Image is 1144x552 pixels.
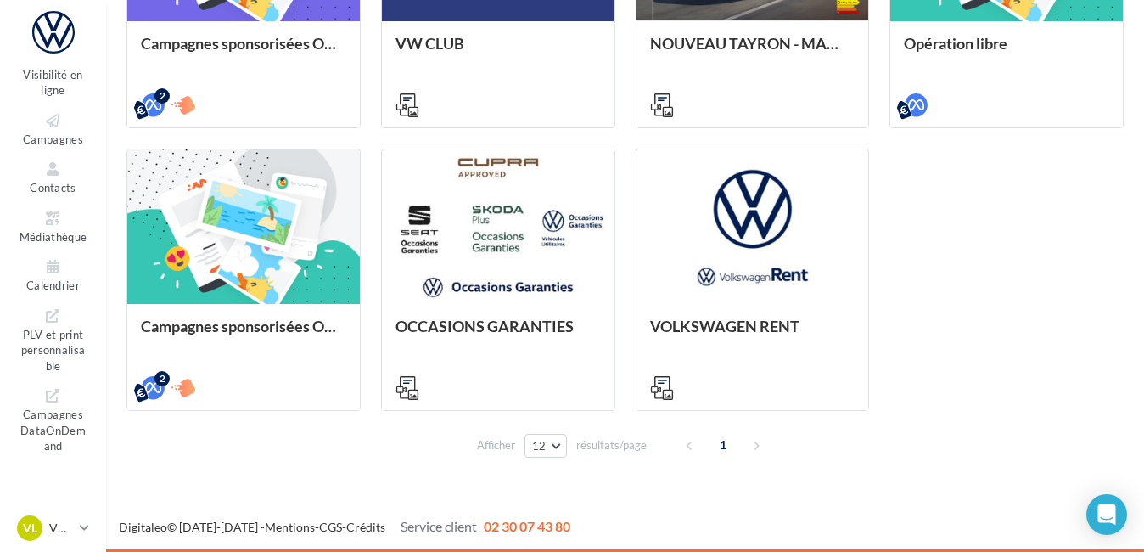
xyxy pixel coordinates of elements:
[23,132,83,146] span: Campagnes
[154,371,170,386] div: 2
[346,520,385,534] a: Crédits
[23,520,37,537] span: VL
[477,437,515,453] span: Afficher
[119,520,570,534] span: © [DATE]-[DATE] - - -
[141,318,346,352] div: Campagnes sponsorisées OPO
[395,318,601,352] div: OCCASIONS GARANTIES
[20,404,86,453] span: Campagnes DataOnDemand
[20,230,87,244] span: Médiathèque
[401,518,477,534] span: Service client
[119,520,167,534] a: Digitaleo
[14,254,93,296] a: Calendrier
[576,437,647,453] span: résultats/page
[14,108,93,149] a: Campagnes
[265,520,315,534] a: Mentions
[21,324,86,373] span: PLV et print personnalisable
[14,43,93,101] a: Visibilité en ligne
[484,518,570,534] span: 02 30 07 43 80
[319,520,342,534] a: CGS
[395,35,601,69] div: VW CLUB
[650,35,855,69] div: NOUVEAU TAYRON - MARS 2025
[709,431,737,459] span: 1
[14,303,93,377] a: PLV et print personnalisable
[1086,494,1127,535] div: Open Intercom Messenger
[30,181,76,194] span: Contacts
[532,439,547,453] span: 12
[49,520,73,537] p: VW LA VERRIERE
[14,156,93,198] a: Contacts
[23,68,82,98] span: Visibilité en ligne
[14,512,93,544] a: VL VW LA VERRIERE
[524,434,568,458] button: 12
[650,318,855,352] div: VOLKSWAGEN RENT
[141,35,346,69] div: Campagnes sponsorisées OPO Septembre
[904,35,1109,69] div: Opération libre
[154,88,170,104] div: 2
[14,383,93,457] a: Campagnes DataOnDemand
[14,206,93,247] a: Médiathèque
[26,279,80,292] span: Calendrier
